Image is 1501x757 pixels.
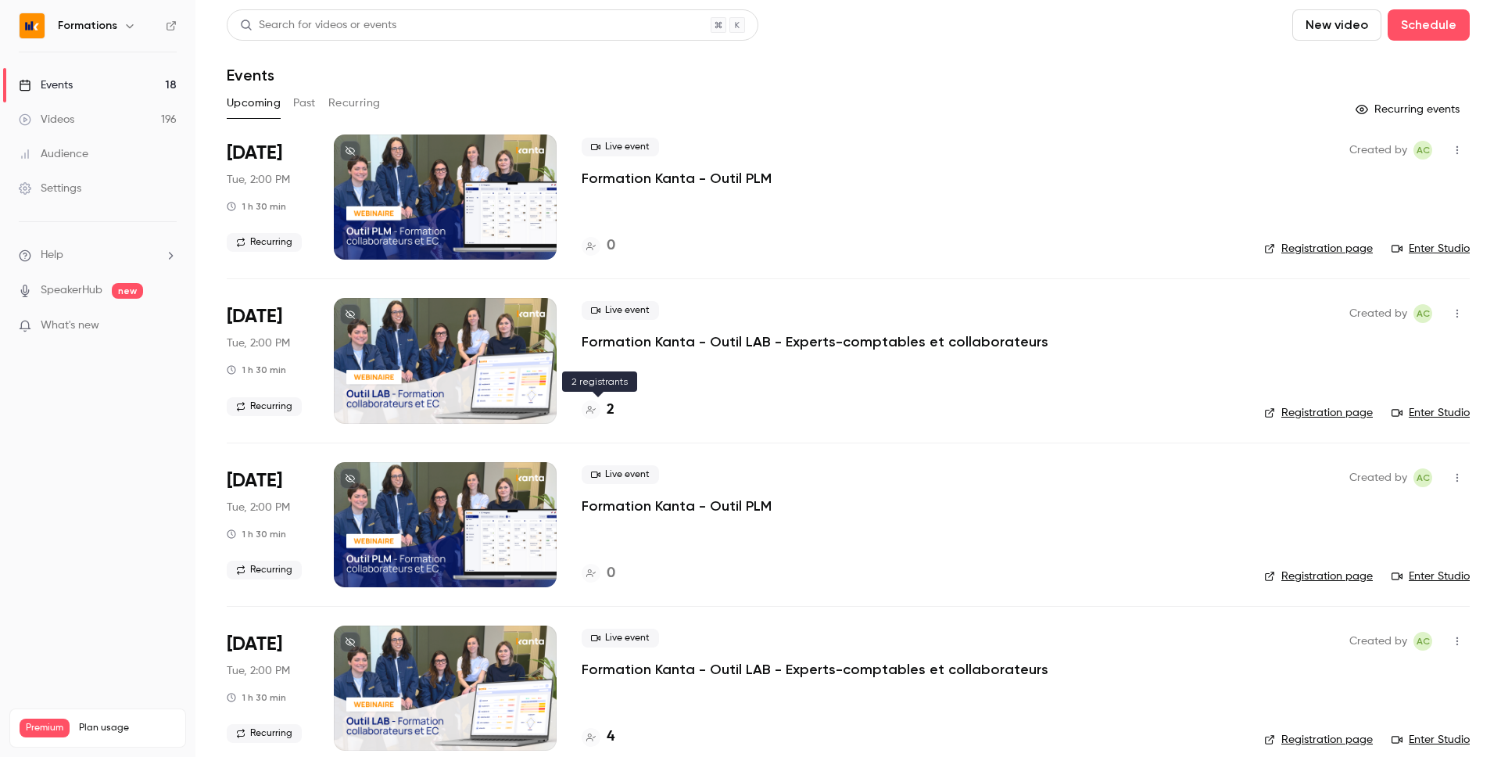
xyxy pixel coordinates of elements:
span: Created by [1349,632,1407,651]
a: Enter Studio [1392,241,1470,257]
div: 1 h 30 min [227,691,286,704]
span: Tue, 2:00 PM [227,335,290,351]
span: Live event [582,465,659,484]
div: Settings [19,181,81,196]
h4: 0 [607,563,615,584]
span: Anaïs Cachelou [1413,632,1432,651]
a: Enter Studio [1392,732,1470,748]
span: Help [41,247,63,264]
button: Past [293,91,316,116]
h6: Formations [58,18,117,34]
a: Registration page [1264,241,1373,257]
h4: 2 [607,400,614,421]
div: 1 h 30 min [227,364,286,376]
div: 1 h 30 min [227,528,286,540]
h1: Events [227,66,274,84]
a: Formation Kanta - Outil PLM [582,169,772,188]
div: Aug 19 Tue, 2:00 PM (Europe/Paris) [227,135,309,260]
span: [DATE] [227,468,282,493]
a: 0 [582,235,615,257]
a: Formation Kanta - Outil LAB - Experts-comptables et collaborateurs [582,332,1048,351]
h4: 0 [607,235,615,257]
button: New video [1292,9,1381,41]
span: Tue, 2:00 PM [227,500,290,515]
span: What's new [41,318,99,334]
span: new [112,283,143,299]
button: Recurring [328,91,381,116]
span: Created by [1349,468,1407,487]
span: [DATE] [227,304,282,329]
h4: 4 [607,727,614,748]
span: Live event [582,301,659,320]
span: Live event [582,629,659,648]
span: Recurring [227,724,302,743]
span: [DATE] [227,141,282,166]
span: Recurring [227,397,302,416]
button: Upcoming [227,91,281,116]
a: 4 [582,727,614,748]
span: Live event [582,138,659,156]
a: Formation Kanta - Outil PLM [582,497,772,515]
a: Registration page [1264,569,1373,584]
div: Videos [19,112,74,127]
a: Registration page [1264,732,1373,748]
div: Aug 26 Tue, 2:00 PM (Europe/Paris) [227,462,309,587]
span: AC [1417,141,1430,160]
span: AC [1417,468,1430,487]
button: Recurring events [1349,97,1470,122]
span: AC [1417,632,1430,651]
iframe: Noticeable Trigger [158,319,177,333]
div: 1 h 30 min [227,200,286,213]
span: Plan usage [79,722,176,734]
a: Enter Studio [1392,569,1470,584]
span: Anaïs Cachelou [1413,468,1432,487]
span: Created by [1349,141,1407,160]
a: Formation Kanta - Outil LAB - Experts-comptables et collaborateurs [582,660,1048,679]
span: Recurring [227,561,302,579]
a: Enter Studio [1392,405,1470,421]
a: SpeakerHub [41,282,102,299]
li: help-dropdown-opener [19,247,177,264]
span: Anaïs Cachelou [1413,304,1432,323]
div: Aug 19 Tue, 2:00 PM (Europe/Paris) [227,298,309,423]
a: Registration page [1264,405,1373,421]
img: Formations [20,13,45,38]
a: 0 [582,563,615,584]
div: Audience [19,146,88,162]
span: Anaïs Cachelou [1413,141,1432,160]
button: Schedule [1388,9,1470,41]
div: Search for videos or events [240,17,396,34]
span: Tue, 2:00 PM [227,172,290,188]
span: AC [1417,304,1430,323]
div: Events [19,77,73,93]
div: Aug 26 Tue, 2:00 PM (Europe/Paris) [227,626,309,751]
a: 2 [582,400,614,421]
span: [DATE] [227,632,282,657]
span: Created by [1349,304,1407,323]
span: Recurring [227,233,302,252]
span: Premium [20,719,70,737]
span: Tue, 2:00 PM [227,663,290,679]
